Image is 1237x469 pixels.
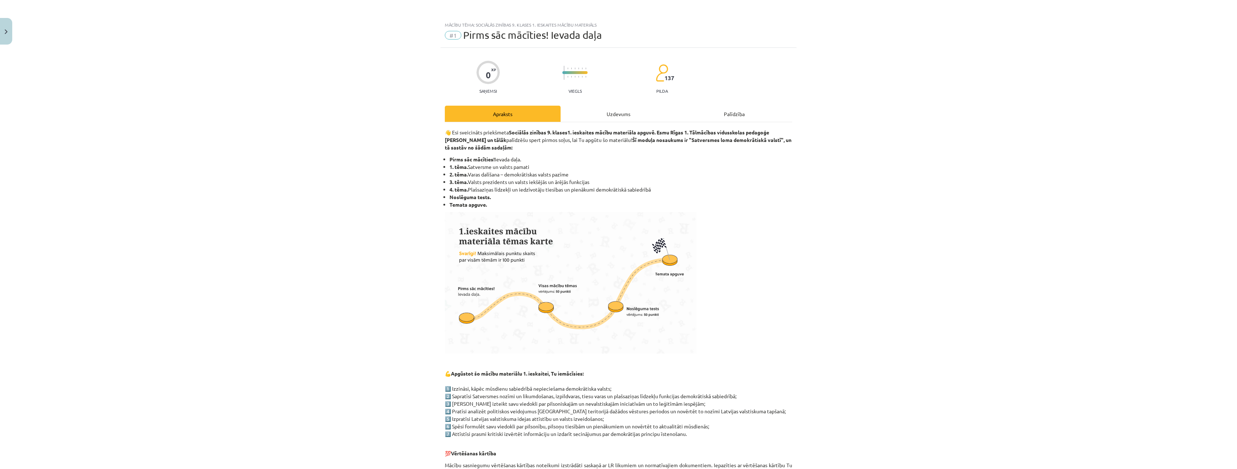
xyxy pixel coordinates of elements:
[571,68,572,69] img: icon-short-line-57e1e144782c952c97e751825c79c345078a6d821885a25fce030b3d8c18986b.svg
[571,76,572,78] img: icon-short-line-57e1e144782c952c97e751825c79c345078a6d821885a25fce030b3d8c18986b.svg
[449,186,792,193] li: Plašsaziņas līdzekļi un iedzīvotāju tiesības un pienākumi demokrātiskā sabiedrībā
[491,68,496,72] span: XP
[445,106,561,122] div: Apraksts
[449,186,468,193] strong: 4. tēma.
[445,22,792,27] div: Mācību tēma: Sociālās zinības 9. klases 1. ieskaites mācību materiāls
[445,370,792,438] p: 💪 1️⃣ Izzināsi, kāpēc mūsdienu sabiedrībā nepieciešama demokrātiska valsts; 2️⃣ Sapratīsi Satvers...
[656,88,668,93] p: pilda
[445,31,461,40] span: #1
[445,129,792,151] p: 👋 Esi sveicināts priekšmeta palīdzēšu spert pirmos soļus, lai Tu apgūtu šo materiālu!
[449,178,792,186] li: Valsts prezidents un valsts iekšējās un ārējās funkcijas
[476,88,500,93] p: Saņemsi
[449,171,792,178] li: Varas dalīšana – demokrātiskas valsts pazīme
[486,70,491,80] div: 0
[561,106,676,122] div: Uzdevums
[567,68,568,69] img: icon-short-line-57e1e144782c952c97e751825c79c345078a6d821885a25fce030b3d8c18986b.svg
[449,156,792,163] li: Ievada daļa.
[451,370,584,377] b: Apgūstot šo mācību materiālu 1. ieskaitei, Tu iemācīsies:
[449,179,468,185] b: 3. tēma.
[445,442,792,457] p: 💯
[463,29,602,41] span: Pirms sāc mācīties! Ievada daļa
[569,88,582,93] p: Viegls
[567,76,568,78] img: icon-short-line-57e1e144782c952c97e751825c79c345078a6d821885a25fce030b3d8c18986b.svg
[5,29,8,34] img: icon-close-lesson-0947bae3869378f0d4975bcd49f059093ad1ed9edebbc8119c70593378902aed.svg
[665,75,674,81] span: 137
[656,64,668,82] img: students-c634bb4e5e11cddfef0936a35e636f08e4e9abd3cc4e673bd6f9a4125e45ecb1.svg
[449,171,468,178] b: 2. tēma.
[676,106,792,122] div: Palīdzība
[449,156,495,162] b: Pirms sāc mācīties!
[585,76,586,78] img: icon-short-line-57e1e144782c952c97e751825c79c345078a6d821885a25fce030b3d8c18986b.svg
[578,68,579,69] img: icon-short-line-57e1e144782c952c97e751825c79c345078a6d821885a25fce030b3d8c18986b.svg
[445,129,769,143] strong: 1. ieskaites mācību materiāla apguvē. Esmu Rīgas 1. Tālmācības vidusskolas pedagoģe [PERSON_NAME]...
[564,66,565,80] img: icon-long-line-d9ea69661e0d244f92f715978eff75569469978d946b2353a9bb055b3ed8787d.svg
[449,163,792,171] li: Satversme un valsts pamati
[509,129,567,135] strong: Sociālās zinības 9. klases
[451,450,496,456] b: Vērtēšanas kārtība
[578,76,579,78] img: icon-short-line-57e1e144782c952c97e751825c79c345078a6d821885a25fce030b3d8c18986b.svg
[585,68,586,69] img: icon-short-line-57e1e144782c952c97e751825c79c345078a6d821885a25fce030b3d8c18986b.svg
[449,164,468,170] b: 1. tēma.
[449,201,487,208] b: Temata apguve.
[449,194,491,200] b: Noslēguma tests.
